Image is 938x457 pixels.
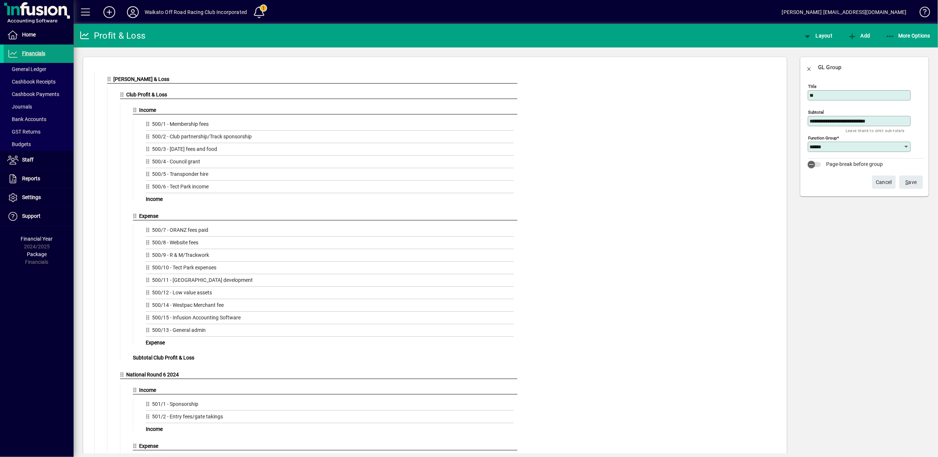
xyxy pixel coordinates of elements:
div: 500/13 - General admin [146,326,514,337]
span: Cashbook Receipts [7,79,56,85]
div: 500/2 - Club partnership/Track sponsorship [146,133,514,143]
div: 500/15 - Infusion Accounting Software [146,314,514,324]
a: Journals [4,100,74,113]
span: [PERSON_NAME] & Loss [114,76,170,82]
span: More Options [886,33,931,39]
div: 500/9 - R & M/Trackwork [146,251,514,262]
span: Bank Accounts [7,116,46,122]
span: Reports [22,176,40,181]
mat-hint: Leave blank to omit sub-totals [846,126,905,135]
a: Reports [4,170,74,188]
span: Income [139,107,156,113]
div: 500/4 - Council grant [146,158,514,168]
div: 500/12 - Low value assets [146,289,514,299]
span: Expense [146,340,165,346]
a: Support [4,207,74,226]
span: National Round 6 2024 [127,372,179,378]
div: 500/10 - Tect Park expenses [146,264,514,274]
a: GST Returns [4,125,74,138]
div: 500/14 - Westpac Merchant fee [146,301,514,312]
div: Waikato Off Road Racing Club Incorporated [145,6,247,18]
button: More Options [884,29,932,42]
span: Add [848,33,870,39]
span: Home [22,32,36,38]
a: Bank Accounts [4,113,74,125]
span: Package [27,251,47,257]
span: General Ledger [7,66,46,72]
div: GL Group [818,61,842,73]
div: 500/6 - Tect Park income [146,183,514,193]
a: Settings [4,188,74,207]
span: GST Returns [7,129,40,135]
span: Settings [22,194,41,200]
span: Income [146,426,163,432]
app-page-header-button: View chart layout [795,29,840,42]
div: 500/8 - Website fees [146,239,514,249]
span: Financial Year [21,236,53,242]
button: Add [98,6,121,19]
span: Layout [803,33,832,39]
mat-label: Subtotal [808,110,824,115]
span: Journals [7,104,32,110]
span: Cancel [876,176,892,188]
span: ave [906,176,917,188]
button: Back [800,59,818,76]
span: Support [22,213,40,219]
div: 500/5 - Transponder hire [146,170,514,181]
div: 500/11 - [GEOGRAPHIC_DATA] development [146,276,514,287]
div: 501/2 - Entry fees/gate takings [146,413,514,423]
span: Subtotal Club Profit & Loss [133,355,194,361]
span: Income [146,196,163,202]
span: Financials [22,50,45,56]
div: 500/3 - [DATE] fees and food [146,145,514,156]
span: Club Profit & Loss [127,92,167,98]
a: General Ledger [4,63,74,75]
div: Profit & Loss [79,30,145,42]
div: [PERSON_NAME] [EMAIL_ADDRESS][DOMAIN_NAME] [782,6,907,18]
mat-label: Title [808,84,817,89]
span: Expense [139,443,159,449]
a: Cashbook Payments [4,88,74,100]
div: 500/1 - Membership fees [146,120,514,131]
a: Knowledge Base [914,1,929,25]
div: 500/7 - ORANZ fees paid [146,226,514,237]
span: Cashbook Payments [7,91,59,97]
a: Budgets [4,138,74,150]
mat-label: Function Group [808,135,837,141]
span: Income [139,387,156,393]
span: Page-break before group [826,161,883,167]
button: Add [846,29,872,42]
button: Cancel [872,176,896,189]
a: Cashbook Receipts [4,75,74,88]
div: 501/1 - Sponsorship [146,400,514,411]
a: Staff [4,151,74,169]
span: Staff [22,157,33,163]
button: Layout [801,29,834,42]
button: Save [899,176,923,189]
span: Budgets [7,141,31,147]
button: Profile [121,6,145,19]
span: Expense [139,213,159,219]
a: Home [4,26,74,44]
span: S [906,179,909,185]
